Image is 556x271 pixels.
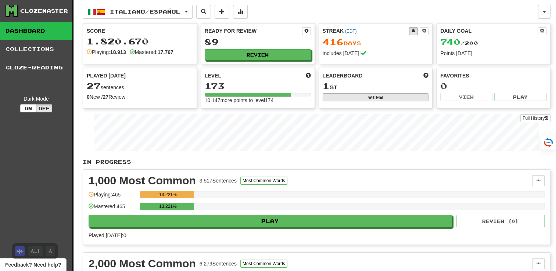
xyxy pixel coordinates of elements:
[83,158,550,166] p: In Progress
[110,49,126,55] strong: 18.913
[323,72,363,79] span: Leaderboard
[323,27,409,35] div: Streak
[89,215,452,227] button: Play
[323,50,429,57] div: Includes [DATE]!
[6,95,67,102] div: Dark Mode
[205,72,221,79] span: Level
[440,27,538,35] div: Daily Goal
[196,5,211,19] button: Search sentences
[142,191,193,198] div: 13.221%
[158,49,173,55] strong: 17.767
[36,104,52,112] button: Off
[440,93,492,101] button: View
[323,37,429,47] div: Day s
[240,260,287,268] button: Most Common Words
[205,82,311,91] div: 173
[215,5,229,19] button: Add sentence to collection
[440,37,460,47] span: 740
[89,191,136,203] div: Playing: 465
[440,72,546,79] div: Favorites
[233,5,248,19] button: More stats
[456,215,545,227] button: Review (0)
[142,203,193,210] div: 13.221%
[103,94,109,100] strong: 27
[345,29,357,34] a: (EDT)
[87,93,193,101] div: New / Review
[423,72,428,79] span: This week in points, UTC
[5,261,61,268] span: Open feedback widget
[440,50,546,57] div: Points [DATE]
[89,175,196,186] div: 1,000 Most Common
[87,27,193,35] div: Score
[323,81,330,91] span: 1
[89,258,196,269] div: 2,000 Most Common
[323,82,429,91] div: st
[200,177,237,184] div: 3.517 Sentences
[89,203,136,215] div: Mastered: 465
[87,82,193,91] div: sentences
[440,82,546,91] div: 0
[87,72,126,79] span: Played [DATE]
[87,37,193,46] div: 1.820.670
[87,48,126,56] div: Playing:
[200,260,237,267] div: 6.279 Sentences
[205,49,311,60] button: Review
[205,27,302,35] div: Ready for Review
[205,97,311,104] div: 10.147 more points to level 174
[20,104,36,112] button: On
[494,93,546,101] button: Play
[20,7,68,15] div: Clozemaster
[306,72,311,79] span: Score more points to level up
[89,232,126,238] span: Played [DATE]: 0
[323,93,429,101] button: View
[440,40,478,46] span: / 200
[87,81,101,91] span: 27
[323,37,344,47] span: 416
[87,94,90,100] strong: 0
[130,48,173,56] div: Mastered:
[110,8,180,15] span: Italiano / Español
[205,37,311,47] div: 89
[240,177,287,185] button: Most Common Words
[83,5,193,19] button: Italiano/Español
[520,114,550,122] a: Full History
